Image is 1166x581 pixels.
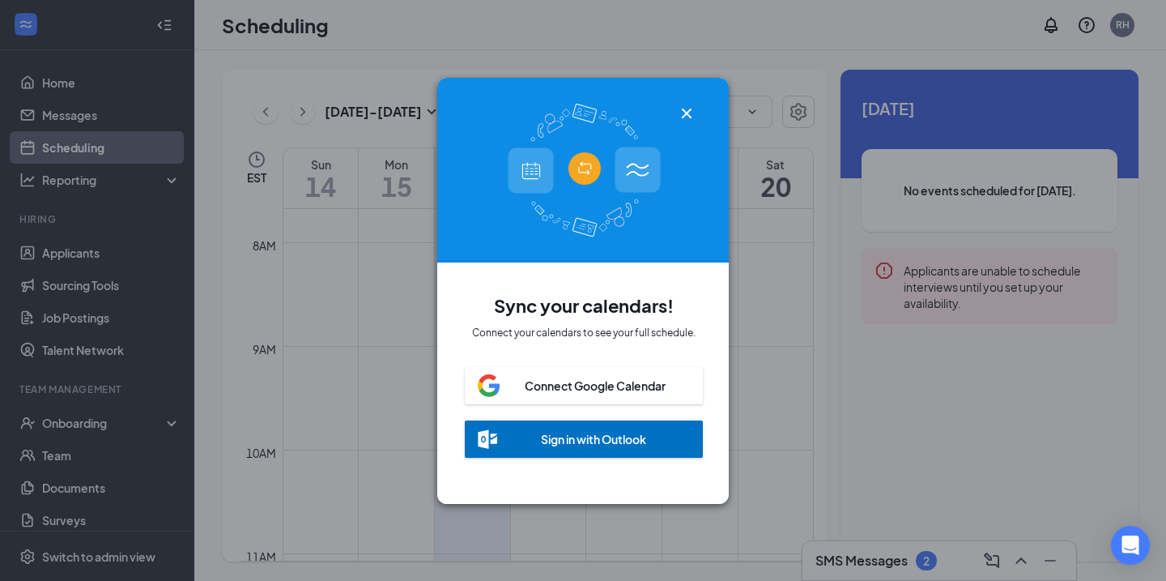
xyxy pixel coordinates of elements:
a: outlook-iconSign in with Outlook [465,404,703,458]
div: Connect your calendars to see your full schedule. [472,326,696,340]
a: google-iconConnect Google Calendar [465,359,703,404]
img: calendar-integration [508,103,661,237]
h1: Sync your calendars! [494,292,674,319]
img: google-icon [478,374,500,397]
div: Connect Google Calendar [525,378,666,394]
div: Open Intercom Messenger [1111,526,1150,565]
button: Close [677,104,696,123]
svg: Cross [677,104,696,123]
div: Sign in with Outlook [541,431,646,447]
img: outlook-icon [478,429,497,449]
